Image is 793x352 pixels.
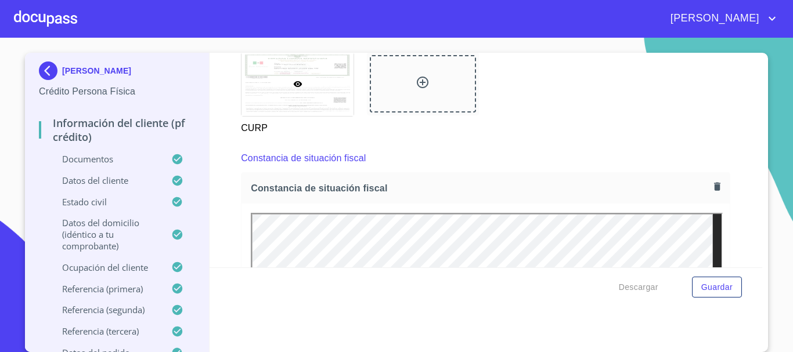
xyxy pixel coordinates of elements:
p: Estado Civil [39,196,171,208]
button: Guardar [692,277,742,298]
button: account of current user [662,9,779,28]
p: Crédito Persona Física [39,85,195,99]
p: Datos del cliente [39,175,171,186]
p: Información del cliente (PF crédito) [39,116,195,144]
p: CURP [241,117,353,135]
p: Ocupación del Cliente [39,262,171,273]
span: Constancia de situación fiscal [251,182,709,194]
span: Guardar [701,280,733,295]
div: [PERSON_NAME] [39,61,195,85]
p: Constancia de situación fiscal [241,151,366,165]
img: Docupass spot blue [39,61,62,80]
span: Descargar [619,280,658,295]
p: Datos del domicilio (idéntico a tu comprobante) [39,217,171,252]
p: [PERSON_NAME] [62,66,131,75]
p: Referencia (primera) [39,283,171,295]
span: [PERSON_NAME] [662,9,765,28]
button: Descargar [614,277,663,298]
p: Referencia (segunda) [39,304,171,315]
p: Documentos [39,153,171,165]
p: Referencia (tercera) [39,325,171,337]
